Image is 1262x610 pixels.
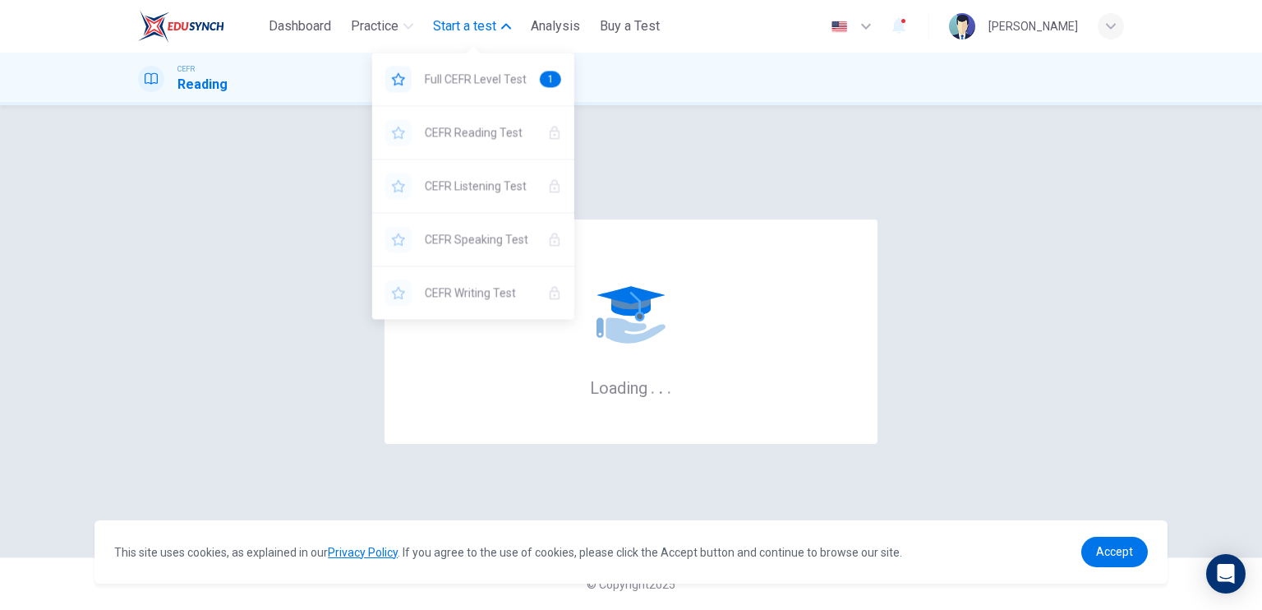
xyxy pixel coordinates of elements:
[351,16,398,36] span: Practice
[344,12,420,41] button: Practice
[425,283,535,303] span: CEFR Writing Test
[426,12,518,41] button: Start a test
[425,122,535,142] span: CEFR Reading Test
[593,12,666,41] button: Buy a Test
[372,213,574,266] div: YOU NEED A LICENSE TO ACCESS THIS CONTENT
[114,546,902,559] span: This site uses cookies, as explained in our . If you agree to the use of cookies, please click th...
[666,372,672,400] h6: .
[372,106,574,159] div: YOU NEED A LICENSE TO ACCESS THIS CONTENT
[1096,545,1133,558] span: Accept
[1081,537,1148,567] a: dismiss cookie message
[269,16,331,36] span: Dashboard
[425,69,527,89] span: Full CEFR Level Test
[988,16,1078,36] div: [PERSON_NAME]
[425,229,535,249] span: CEFR Speaking Test
[177,75,228,95] h1: Reading
[425,176,535,196] span: CEFR Listening Test
[372,266,574,319] div: YOU NEED A LICENSE TO ACCESS THIS CONTENT
[531,16,580,36] span: Analysis
[372,53,574,105] div: Full CEFR Level Test1
[177,63,195,75] span: CEFR
[1206,554,1246,594] div: Open Intercom Messenger
[433,16,496,36] span: Start a test
[94,520,1168,584] div: cookieconsent
[829,21,850,33] img: en
[540,71,561,87] div: 1
[262,12,338,41] button: Dashboard
[138,10,262,43] a: ELTC logo
[328,546,398,559] a: Privacy Policy
[372,159,574,212] div: YOU NEED A LICENSE TO ACCESS THIS CONTENT
[658,372,664,400] h6: .
[524,12,587,41] button: Analysis
[650,372,656,400] h6: .
[949,13,975,39] img: Profile picture
[587,578,675,591] span: © Copyright 2025
[600,16,660,36] span: Buy a Test
[138,10,224,43] img: ELTC logo
[590,377,672,398] h6: Loading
